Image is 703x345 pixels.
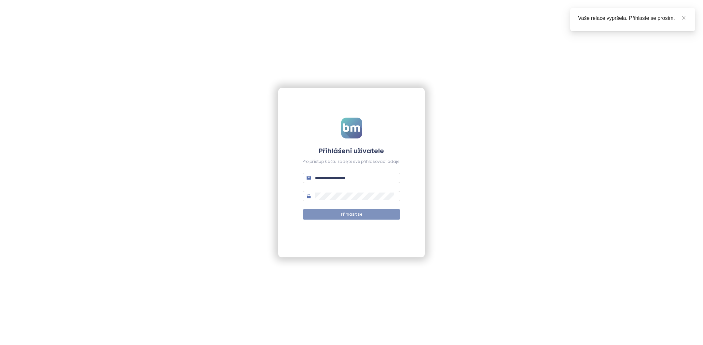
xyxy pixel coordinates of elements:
[307,176,311,180] span: mail
[307,194,311,198] span: lock
[578,14,687,22] div: Vaše relace vypršela. Přihlaste se prosím.
[303,146,400,155] h4: Přihlášení uživatele
[341,118,362,138] img: logo
[303,209,400,220] button: Přihlásit se
[303,159,400,165] div: Pro přístup k účtu zadejte své přihlašovací údaje.
[682,16,686,20] span: close
[341,211,362,218] span: Přihlásit se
